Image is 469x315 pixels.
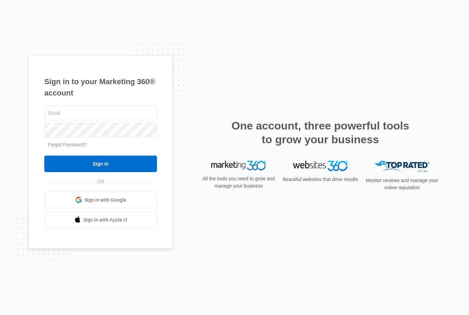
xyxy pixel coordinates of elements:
[83,216,127,224] span: Sign in with Apple Id
[293,161,348,171] img: Websites 360
[282,176,359,183] p: Beautiful websites that drive results
[84,196,126,204] span: Sign in with Google
[200,175,277,190] p: All the tools you need to grow and manage your business
[44,76,157,99] h1: Sign in to your Marketing 360® account
[229,119,411,146] h2: One account, three powerful tools to grow your business
[44,106,157,120] input: Email
[48,142,87,147] a: Forgot Password?
[92,178,109,185] span: OR
[364,177,441,191] p: Monitor reviews and manage your online reputation
[211,161,266,170] img: Marketing 360
[44,192,157,208] a: Sign in with Google
[44,212,157,228] a: Sign in with Apple Id
[375,161,430,172] img: Top Rated Local
[44,156,157,172] input: Sign In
